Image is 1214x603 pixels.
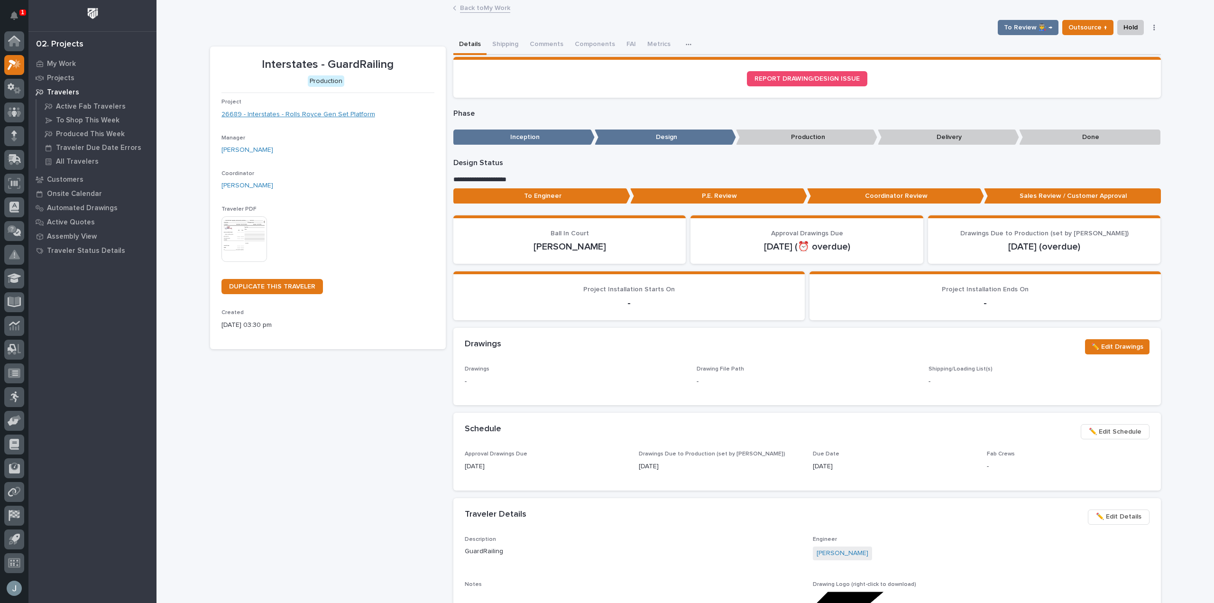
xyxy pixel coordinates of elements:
p: - [465,297,793,309]
p: Interstates - GuardRailing [221,58,434,72]
p: Traveler Due Date Errors [56,144,141,152]
span: Coordinator [221,171,254,176]
p: Automated Drawings [47,204,118,213]
h2: Traveler Details [465,510,526,520]
button: Shipping [487,35,524,55]
span: REPORT DRAWING/DESIGN ISSUE [754,75,860,82]
p: Design [595,130,736,145]
p: Projects [47,74,74,83]
button: users-avatar [4,578,24,598]
button: ✏️ Edit Details [1088,510,1150,525]
button: Details [453,35,487,55]
span: Description [465,537,496,542]
span: Drawings [465,366,489,372]
p: Coordinator Review [807,188,984,204]
p: Delivery [878,130,1019,145]
a: 26689 - Interstates - Rolls Royce Gen Set Platform [221,110,375,120]
p: 1 [21,9,24,16]
a: Automated Drawings [28,201,156,215]
span: Project Installation Starts On [583,286,675,293]
button: Metrics [642,35,676,55]
p: - [697,377,699,387]
a: Active Fab Travelers [37,100,156,113]
button: Hold [1117,20,1144,35]
span: Hold [1123,22,1138,33]
p: To Shop This Week [56,116,120,125]
span: Due Date [813,451,839,457]
span: Approval Drawings Due [771,230,843,237]
span: Outsource ↑ [1068,22,1107,33]
button: FAI [621,35,642,55]
p: Onsite Calendar [47,190,102,198]
p: [DATE] [639,462,801,472]
a: [PERSON_NAME] [817,548,868,558]
button: ✏️ Edit Schedule [1081,424,1150,439]
span: Shipping/Loading List(s) [929,366,993,372]
p: Active Fab Travelers [56,102,126,111]
p: To Engineer [453,188,630,204]
span: Project [221,99,241,105]
p: Phase [453,109,1161,118]
p: [DATE] [813,462,975,472]
p: GuardRailing [465,547,801,557]
p: - [929,377,1149,387]
p: Production [736,130,877,145]
p: [PERSON_NAME] [465,241,675,252]
span: Drawings Due to Production (set by [PERSON_NAME]) [960,230,1129,237]
p: My Work [47,60,76,68]
h2: Drawings [465,339,501,350]
p: Inception [453,130,595,145]
button: Components [569,35,621,55]
span: ✏️ Edit Details [1096,511,1141,522]
a: All Travelers [37,155,156,168]
p: Traveler Status Details [47,247,125,255]
p: Active Quotes [47,218,95,227]
p: [DATE] (⏰ overdue) [702,241,912,252]
a: Customers [28,172,156,186]
span: Fab Crews [987,451,1015,457]
p: Assembly View [47,232,97,241]
a: My Work [28,56,156,71]
p: - [821,297,1150,309]
p: Sales Review / Customer Approval [984,188,1161,204]
p: Customers [47,176,83,184]
span: Engineer [813,537,837,542]
a: Projects [28,71,156,85]
a: Produced This Week [37,127,156,140]
span: Drawing Logo (right-click to download) [813,582,916,587]
a: REPORT DRAWING/DESIGN ISSUE [747,71,867,86]
a: To Shop This Week [37,113,156,127]
div: Notifications1 [12,11,24,27]
p: - [465,377,685,387]
p: Done [1019,130,1160,145]
span: Drawing File Path [697,366,744,372]
span: Project Installation Ends On [942,286,1029,293]
a: [PERSON_NAME] [221,145,273,155]
p: P.E. Review [630,188,807,204]
a: Traveler Due Date Errors [37,141,156,154]
span: Ball In Court [551,230,589,237]
span: Created [221,310,244,315]
a: Active Quotes [28,215,156,229]
p: All Travelers [56,158,99,166]
p: Produced This Week [56,130,125,139]
p: [DATE] [465,462,627,472]
span: Drawings Due to Production (set by [PERSON_NAME]) [639,451,785,457]
p: - [987,462,1150,472]
a: Assembly View [28,229,156,243]
span: DUPLICATE THIS TRAVELER [229,283,315,290]
a: Onsite Calendar [28,186,156,201]
a: Traveler Status Details [28,243,156,258]
p: Design Status [453,158,1161,167]
p: [DATE] 03:30 pm [221,320,434,330]
span: Approval Drawings Due [465,451,527,457]
span: To Review 👨‍🏭 → [1004,22,1052,33]
span: Manager [221,135,245,141]
p: [DATE] (overdue) [939,241,1150,252]
button: ✏️ Edit Drawings [1085,339,1150,354]
button: Notifications [4,6,24,26]
a: DUPLICATE THIS TRAVELER [221,279,323,294]
h2: Schedule [465,424,501,435]
button: Outsource ↑ [1062,20,1113,35]
button: Comments [524,35,569,55]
